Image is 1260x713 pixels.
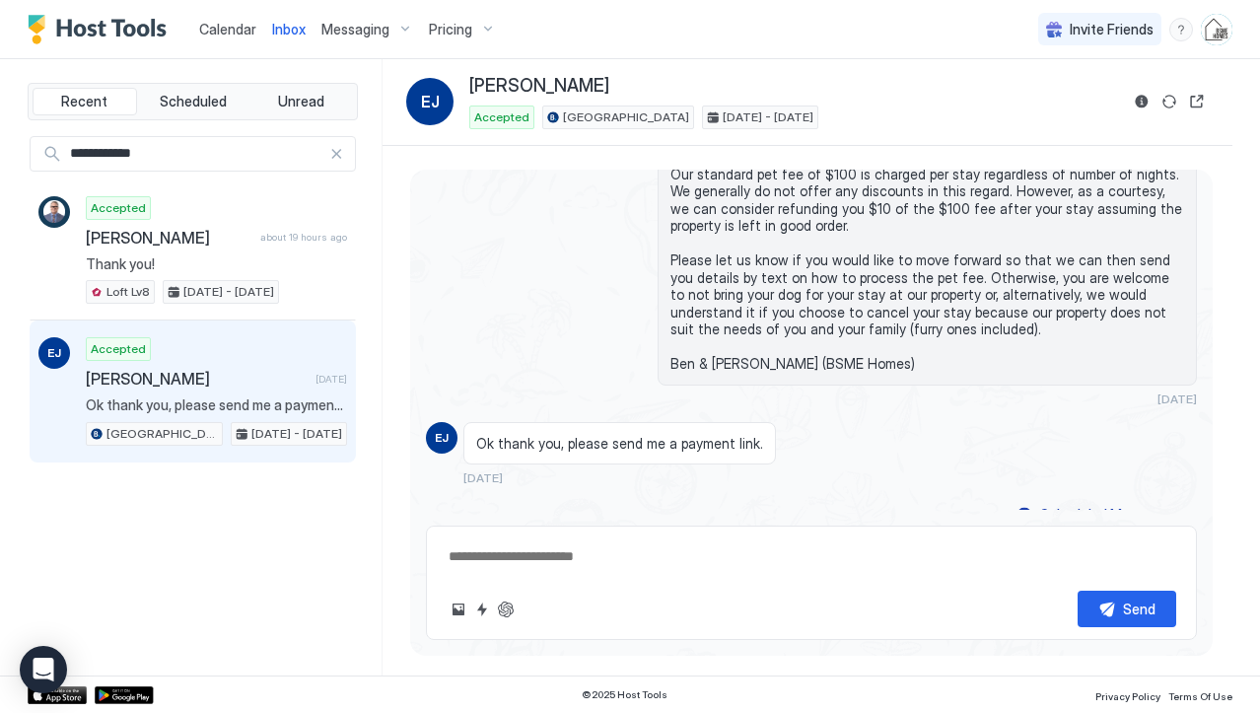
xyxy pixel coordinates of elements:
span: [GEOGRAPHIC_DATA] [563,108,689,126]
a: Inbox [272,19,306,39]
button: Send [1078,591,1176,627]
a: Host Tools Logo [28,15,175,44]
button: ChatGPT Auto Reply [494,598,518,621]
button: Sync reservation [1157,90,1181,113]
span: Accepted [91,199,146,217]
a: Google Play Store [95,686,154,704]
span: Unread [278,93,324,110]
span: Thank you! [86,255,347,273]
button: Recent [33,88,137,115]
span: Ok thank you, please send me a payment link. [476,435,763,453]
span: [DATE] [1157,392,1197,406]
a: Terms Of Use [1168,684,1232,705]
button: Scheduled Messages [1014,501,1197,528]
div: tab-group [28,83,358,120]
span: [PERSON_NAME] [86,228,252,248]
a: Calendar [199,19,256,39]
span: Messaging [321,21,389,38]
span: Recent [61,93,107,110]
button: Quick reply [470,598,494,621]
input: Input Field [62,137,329,171]
button: Reservation information [1130,90,1154,113]
span: [PERSON_NAME] [86,369,308,389]
div: Scheduled Messages [1040,504,1174,525]
div: Open Intercom Messenger [20,646,67,693]
span: Loft Lv8 [106,283,150,301]
a: App Store [28,686,87,704]
span: [DATE] - [DATE] [183,283,274,301]
span: [PERSON_NAME] [469,75,609,98]
div: Send [1123,599,1155,619]
span: Invite Friends [1070,21,1154,38]
span: [DATE] [463,470,503,485]
button: Open reservation [1185,90,1209,113]
span: Terms Of Use [1168,690,1232,702]
button: Upload image [447,598,470,621]
button: Scheduled [141,88,245,115]
div: menu [1169,18,1193,41]
a: Privacy Policy [1095,684,1160,705]
button: Unread [248,88,353,115]
span: about 19 hours ago [260,231,347,244]
span: [DATE] - [DATE] [723,108,813,126]
span: EJ [435,429,449,447]
span: Privacy Policy [1095,690,1160,702]
span: Ok thank you, please send me a payment link. [86,396,347,414]
span: Calendar [199,21,256,37]
span: Accepted [91,340,146,358]
span: Pricing [429,21,472,38]
span: EJ [47,344,61,362]
span: Scheduled [160,93,227,110]
span: [DATE] - [DATE] [251,425,342,443]
span: [GEOGRAPHIC_DATA] [106,425,218,443]
span: Inbox [272,21,306,37]
span: [DATE] [315,373,347,386]
span: EJ [421,90,440,113]
span: Hi [PERSON_NAME], Our standard pet fee of $100 is charged per stay regardless of number of nights... [670,131,1184,373]
div: User profile [1201,14,1232,45]
span: Accepted [474,108,529,126]
span: © 2025 Host Tools [582,688,667,701]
